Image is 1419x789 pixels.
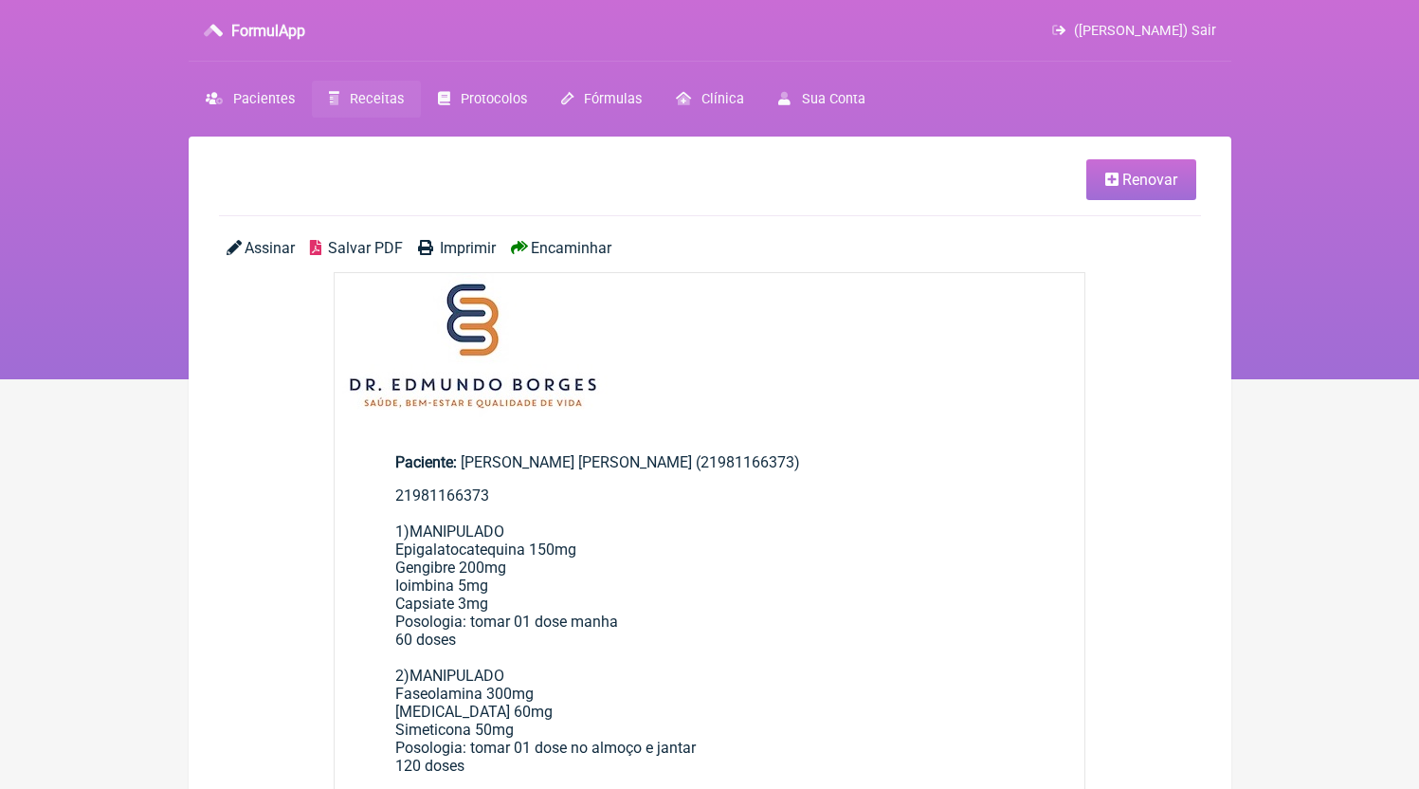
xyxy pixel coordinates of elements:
[531,239,611,257] span: Encaminhar
[1122,171,1177,189] span: Renovar
[701,91,744,107] span: Clínica
[440,239,496,257] span: Imprimir
[1086,159,1196,200] a: Renovar
[802,91,865,107] span: Sua Conta
[395,453,457,471] span: Paciente:
[584,91,642,107] span: Fórmulas
[328,239,403,257] span: Salvar PDF
[1074,23,1216,39] span: ([PERSON_NAME]) Sair
[310,239,403,257] a: Salvar PDF
[511,239,611,257] a: Encaminhar
[418,239,496,257] a: Imprimir
[227,239,295,257] a: Assinar
[761,81,882,118] a: Sua Conta
[233,91,295,107] span: Pacientes
[312,81,421,118] a: Receitas
[189,81,312,118] a: Pacientes
[659,81,761,118] a: Clínica
[350,91,404,107] span: Receitas
[544,81,659,118] a: Fórmulas
[245,239,295,257] span: Assinar
[421,81,544,118] a: Protocolos
[335,273,610,419] img: 2Q==
[461,91,527,107] span: Protocolos
[231,22,305,40] h3: FormulApp
[1052,23,1215,39] a: ([PERSON_NAME]) Sair
[395,453,1025,471] div: [PERSON_NAME] [PERSON_NAME] (21981166373)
